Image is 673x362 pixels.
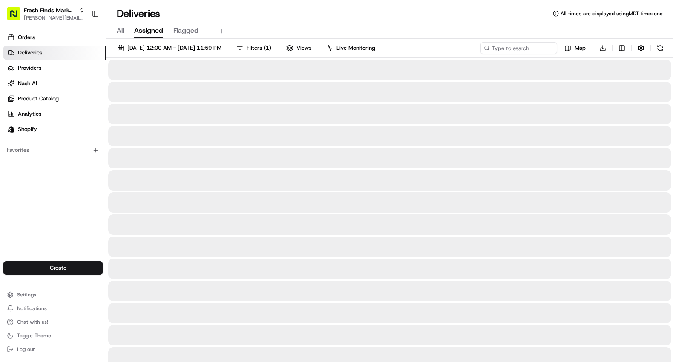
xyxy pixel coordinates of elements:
button: Toggle Theme [3,330,103,342]
a: Shopify [3,123,106,136]
a: Deliveries [3,46,106,60]
span: Log out [17,346,35,353]
button: Chat with us! [3,316,103,328]
span: Assigned [134,26,163,36]
button: Map [561,42,590,54]
span: Nash AI [18,80,37,87]
a: Analytics [3,107,106,121]
span: Flagged [173,26,198,36]
button: Refresh [654,42,666,54]
h1: Deliveries [117,7,160,20]
span: Chat with us! [17,319,48,325]
span: Providers [18,64,41,72]
span: Shopify [18,125,37,133]
a: Providers [3,61,106,75]
span: All times are displayed using MDT timezone [561,10,663,17]
span: Notifications [17,305,47,312]
span: ( 1 ) [264,44,271,52]
span: Views [296,44,311,52]
input: Type to search [480,42,557,54]
div: Favorites [3,143,103,157]
button: [DATE] 12:00 AM - [DATE] 11:59 PM [113,42,225,54]
a: Product Catalog [3,92,106,105]
button: Notifications [3,302,103,314]
span: Create [50,264,66,272]
a: Orders [3,31,106,44]
span: Filters [247,44,271,52]
span: [DATE] 12:00 AM - [DATE] 11:59 PM [127,44,221,52]
img: Shopify logo [8,126,14,133]
span: Toggle Theme [17,332,51,339]
a: Nash AI [3,77,106,90]
button: Fresh Finds Market Demo [24,6,75,14]
button: Create [3,261,103,275]
button: Views [282,42,315,54]
span: Orders [18,34,35,41]
span: Analytics [18,110,41,118]
span: Product Catalog [18,95,59,103]
span: Live Monitoring [336,44,375,52]
button: Filters(1) [233,42,275,54]
span: Map [575,44,586,52]
button: [PERSON_NAME][EMAIL_ADDRESS][DOMAIN_NAME] [24,14,85,21]
button: Log out [3,343,103,355]
button: Fresh Finds Market Demo[PERSON_NAME][EMAIL_ADDRESS][DOMAIN_NAME] [3,3,88,24]
button: Live Monitoring [322,42,379,54]
span: Deliveries [18,49,42,57]
button: Settings [3,289,103,301]
span: All [117,26,124,36]
span: Settings [17,291,36,298]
